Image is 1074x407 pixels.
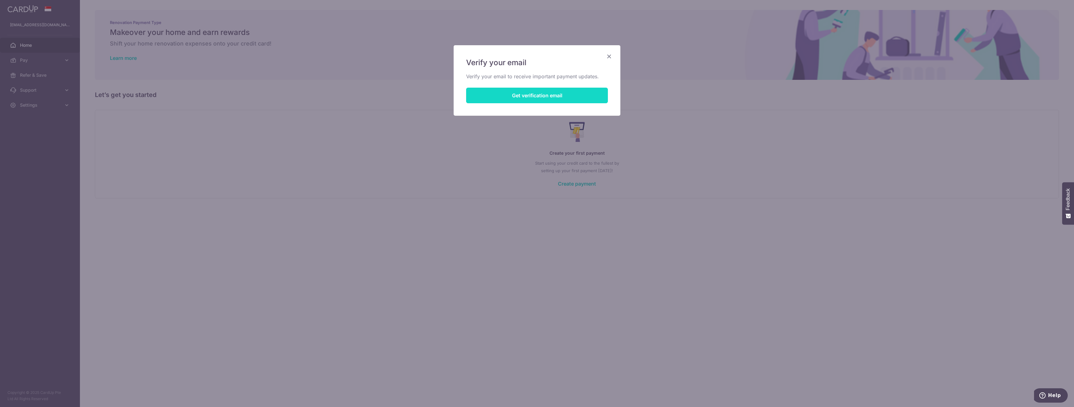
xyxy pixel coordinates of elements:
button: Close [605,53,613,60]
iframe: Opens a widget where you can find more information [1034,388,1068,404]
span: Feedback [1065,188,1071,210]
p: Verify your email to receive important payment updates. [466,73,608,80]
span: Verify your email [466,58,526,68]
button: Feedback - Show survey [1062,182,1074,225]
button: Get verification email [466,88,608,103]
